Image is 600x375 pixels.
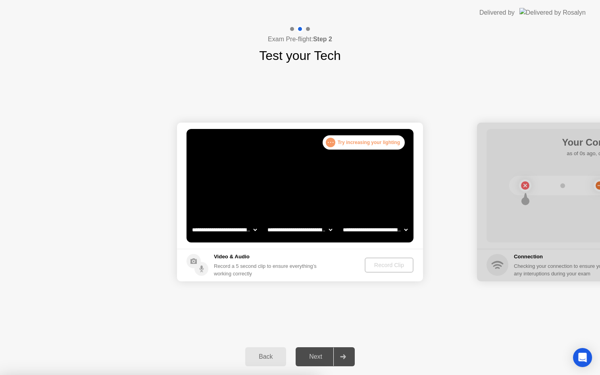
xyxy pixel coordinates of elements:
select: Available speakers [266,222,334,238]
div: Open Intercom Messenger [573,348,592,367]
select: Available microphones [341,222,409,238]
h5: Video & Audio [214,253,320,261]
div: Try increasing your lighting [323,135,405,150]
h4: Exam Pre-flight: [268,35,332,44]
div: Delivered by [479,8,515,17]
div: Back [248,353,284,360]
h1: Test your Tech [259,46,341,65]
select: Available cameras [190,222,258,238]
div: . . . [326,138,335,147]
div: Record Clip [368,262,410,268]
img: Delivered by Rosalyn [519,8,586,17]
div: Next [298,353,333,360]
div: Record a 5 second clip to ensure everything’s working correctly [214,262,320,277]
b: Step 2 [313,36,332,42]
